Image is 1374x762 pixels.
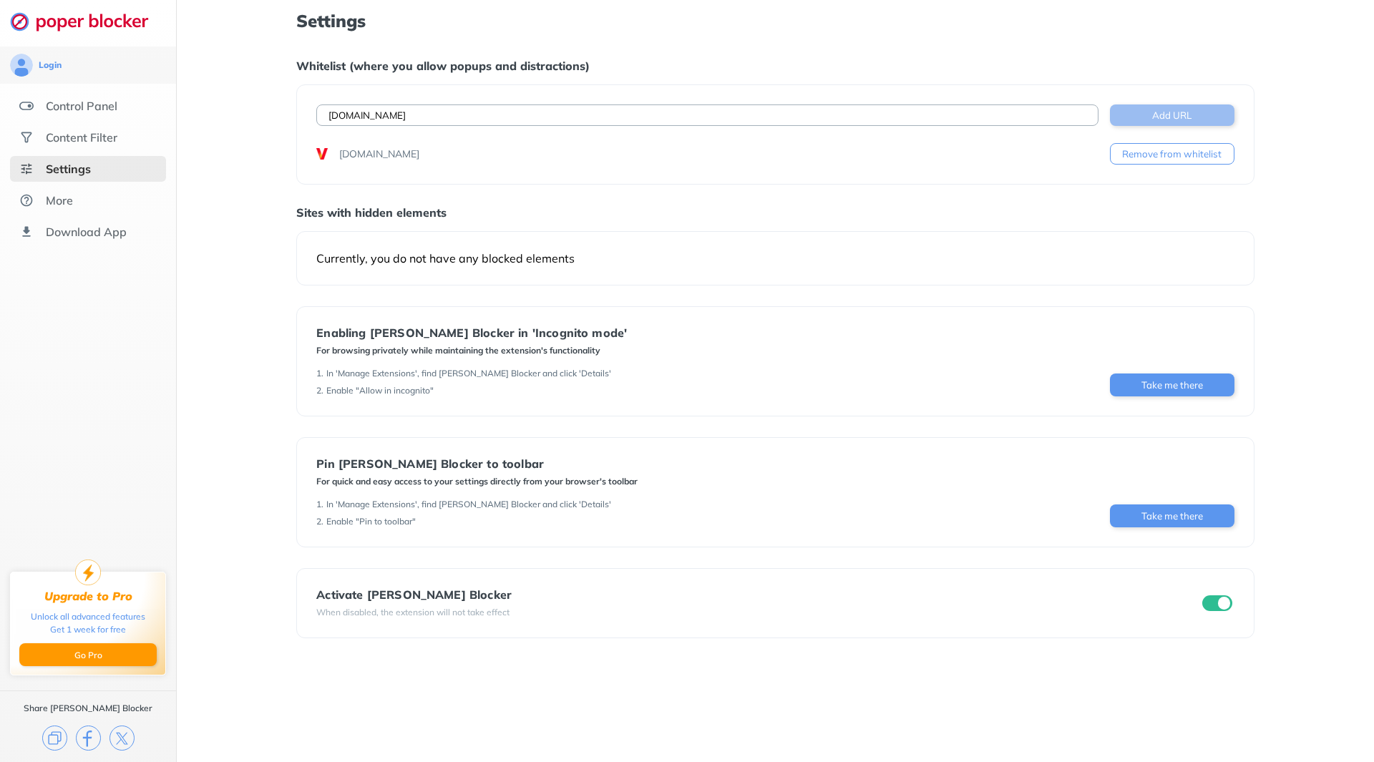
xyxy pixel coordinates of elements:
[326,499,611,510] div: In 'Manage Extensions', find [PERSON_NAME] Blocker and click 'Details'
[1110,373,1234,396] button: Take me there
[109,726,135,751] img: x.svg
[1110,504,1234,527] button: Take me there
[316,476,638,487] div: For quick and easy access to your settings directly from your browser's toolbar
[19,643,157,666] button: Go Pro
[1110,104,1234,126] button: Add URL
[316,588,512,601] div: Activate [PERSON_NAME] Blocker
[326,368,611,379] div: In 'Manage Extensions', find [PERSON_NAME] Blocker and click 'Details'
[316,326,627,339] div: Enabling [PERSON_NAME] Blocker in 'Incognito mode'
[10,11,164,31] img: logo-webpage.svg
[19,99,34,113] img: features.svg
[24,703,152,714] div: Share [PERSON_NAME] Blocker
[339,147,419,161] div: [DOMAIN_NAME]
[316,148,328,160] img: favicons
[316,368,323,379] div: 1 .
[42,726,67,751] img: copy.svg
[19,225,34,239] img: download-app.svg
[316,607,512,618] div: When disabled, the extension will not take effect
[46,225,127,239] div: Download App
[39,59,62,71] div: Login
[316,457,638,470] div: Pin [PERSON_NAME] Blocker to toolbar
[316,516,323,527] div: 2 .
[296,11,1254,30] h1: Settings
[296,59,1254,73] div: Whitelist (where you allow popups and distractions)
[44,590,132,603] div: Upgrade to Pro
[46,130,117,145] div: Content Filter
[31,610,145,623] div: Unlock all advanced features
[10,54,33,77] img: avatar.svg
[46,193,73,207] div: More
[50,623,126,636] div: Get 1 week for free
[46,162,91,176] div: Settings
[316,385,323,396] div: 2 .
[75,560,101,585] img: upgrade-to-pro.svg
[19,162,34,176] img: settings-selected.svg
[316,251,1234,265] div: Currently, you do not have any blocked elements
[1110,143,1234,165] button: Remove from whitelist
[76,726,101,751] img: facebook.svg
[19,193,34,207] img: about.svg
[326,385,434,396] div: Enable "Allow in incognito"
[296,205,1254,220] div: Sites with hidden elements
[46,99,117,113] div: Control Panel
[316,345,627,356] div: For browsing privately while maintaining the extension's functionality
[316,499,323,510] div: 1 .
[316,104,1098,126] input: Example: twitter.com
[19,130,34,145] img: social.svg
[326,516,416,527] div: Enable "Pin to toolbar"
